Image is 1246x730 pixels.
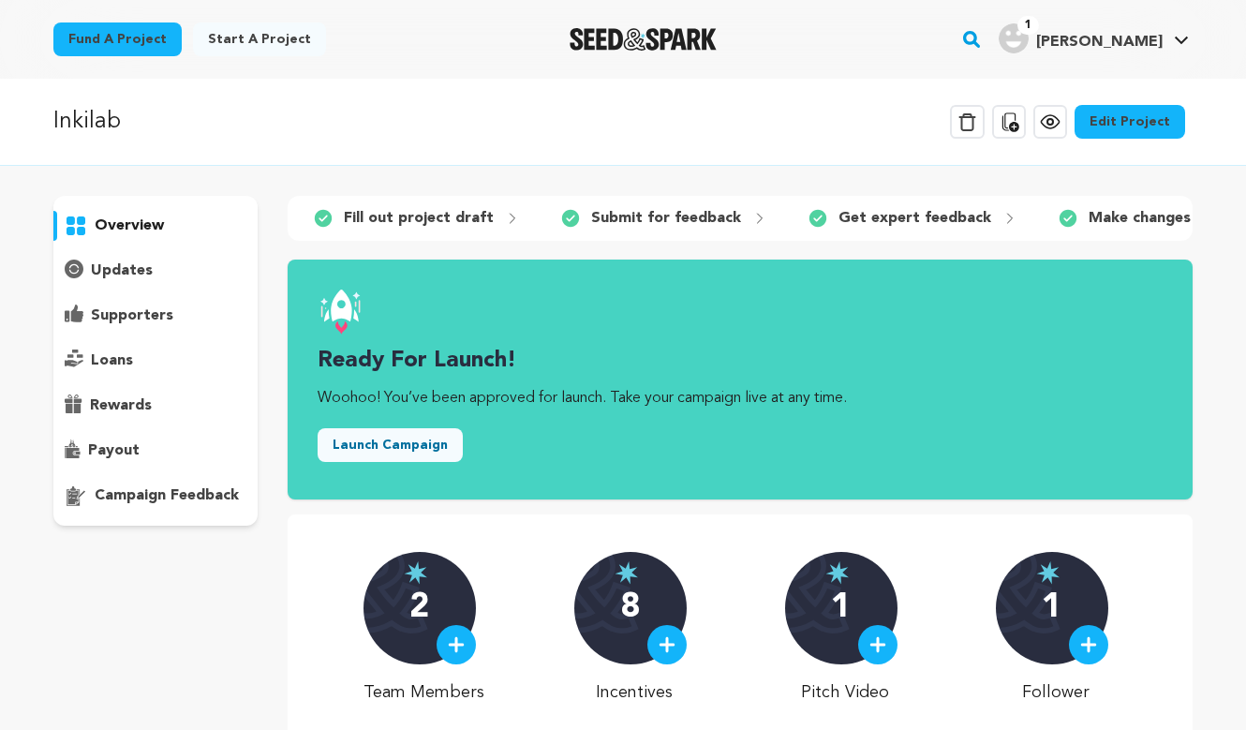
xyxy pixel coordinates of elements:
[53,391,258,421] button: rewards
[831,589,851,627] p: 1
[1017,16,1039,35] span: 1
[574,679,695,706] p: Incentives
[409,589,429,627] p: 2
[999,23,1163,53] div: Suryaneni P.'s Profile
[53,105,121,139] p: Inkilab
[999,23,1029,53] img: user.png
[91,260,153,282] p: updates
[1089,207,1191,230] p: Make changes
[53,301,258,331] button: supporters
[620,589,640,627] p: 8
[90,395,152,417] p: rewards
[53,346,258,376] button: loans
[95,215,164,237] p: overview
[193,22,326,56] a: Start a project
[318,428,463,462] button: Launch Campaign
[659,636,675,653] img: plus.svg
[53,22,182,56] a: Fund a project
[570,28,717,51] img: Seed&Spark Logo Dark Mode
[88,439,140,462] p: payout
[53,481,258,511] button: campaign feedback
[448,636,465,653] img: plus.svg
[591,207,741,230] p: Submit for feedback
[91,305,173,327] p: supporters
[318,290,363,335] img: launch.svg
[995,20,1193,59] span: Suryaneni P.'s Profile
[869,636,886,653] img: plus.svg
[1080,636,1097,653] img: plus.svg
[53,436,258,466] button: payout
[95,484,239,507] p: campaign feedback
[53,256,258,286] button: updates
[785,679,906,706] p: Pitch Video
[363,679,484,706] p: Team Members
[838,207,991,230] p: Get expert feedback
[996,679,1117,706] p: Follower
[53,211,258,241] button: overview
[318,387,1163,410] p: Woohoo! You’ve been approved for launch. Take your campaign live at any time.
[995,20,1193,53] a: Suryaneni P.'s Profile
[344,207,494,230] p: Fill out project draft
[570,28,717,51] a: Seed&Spark Homepage
[1036,35,1163,50] span: [PERSON_NAME]
[318,346,1163,376] h3: Ready for launch!
[91,350,133,372] p: loans
[1075,105,1185,139] a: Edit Project
[1042,589,1061,627] p: 1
